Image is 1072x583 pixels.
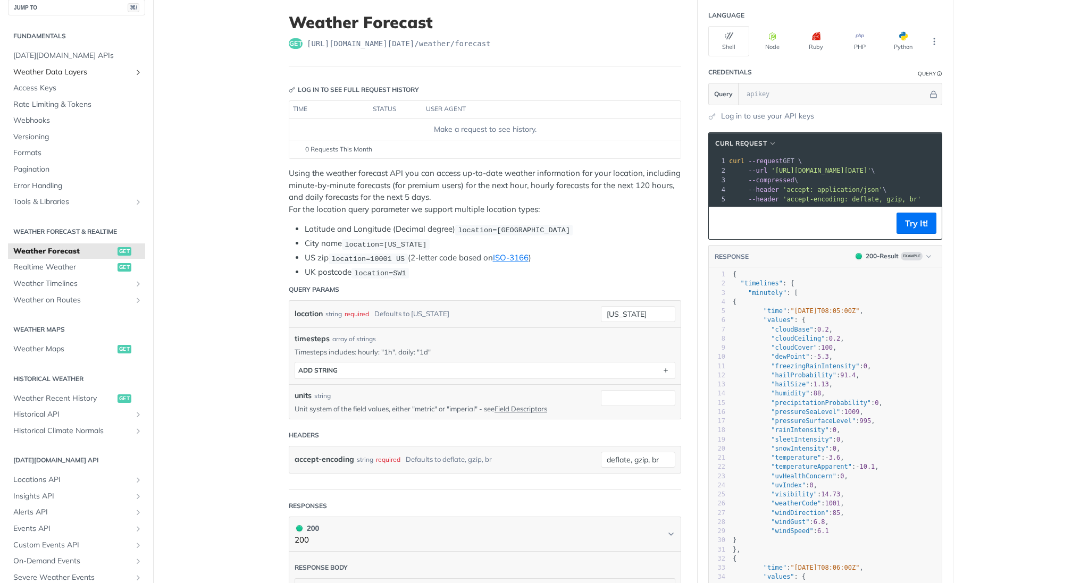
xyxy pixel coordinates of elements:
button: Show subpages for Severe Weather Events [134,573,143,582]
span: "pressureSurfaceLevel" [771,417,856,425]
span: { [733,298,736,306]
span: 0 [864,362,867,370]
span: : , [733,454,844,461]
div: 3 [709,289,725,298]
div: 30 [709,536,725,545]
span: Realtime Weather [13,262,115,273]
span: : , [733,344,836,351]
span: "weatherCode" [771,500,821,507]
span: 88 [814,390,821,397]
span: : , [733,564,864,571]
span: Insights API [13,491,131,502]
span: 0 [840,472,844,480]
span: : , [733,518,829,526]
span: location=SW1 [354,269,406,277]
span: get [118,345,131,353]
a: ISO-3166 [493,252,529,263]
span: 0 [836,436,840,443]
span: "hailProbability" [771,371,836,379]
span: : { [733,280,794,287]
div: Defaults to deflate, gzip, br [406,452,492,467]
a: Tools & LibrariesShow subpages for Tools & Libraries [8,194,145,210]
span: Webhooks [13,115,143,126]
svg: Chevron [667,530,675,538]
div: 6 [709,316,725,325]
span: Example [901,252,923,260]
span: 91.4 [840,371,856,379]
span: Locations API [13,475,131,485]
span: "uvHealthConcern" [771,472,836,480]
span: get [118,247,131,256]
span: Weather Forecast [13,246,115,257]
span: Tools & Libraries [13,197,131,207]
p: Using the weather forecast API you can access up-to-date weather information for your location, i... [289,167,681,215]
label: units [295,390,312,401]
span: Weather Timelines [13,278,131,289]
span: - [825,454,828,461]
span: "windDirection" [771,509,828,517]
span: "dewPoint" [771,353,809,360]
span: 0 [810,481,814,489]
span: 0 [875,399,878,407]
div: Log in to see full request history [289,85,419,95]
span: "cloudBase" [771,326,813,333]
span: "humidity" [771,390,809,397]
li: UK postcode [305,266,681,278]
span: - [856,463,859,470]
button: Show subpages for Alerts API [134,508,143,517]
th: time [289,101,369,118]
a: Historical Climate NormalsShow subpages for Historical Climate Normals [8,423,145,439]
div: required [376,452,400,467]
svg: More ellipsis [929,37,939,46]
span: : , [733,408,864,416]
span: : , [733,509,844,517]
label: accept-encoding [295,452,354,467]
span: 3.6 [829,454,841,461]
a: Webhooks [8,113,145,129]
span: "visibility" [771,491,817,498]
span: : , [733,472,848,480]
span: "values" [764,573,794,580]
button: Show subpages for Weather Timelines [134,280,143,288]
div: required [345,306,369,322]
a: Weather Data LayersShow subpages for Weather Data Layers [8,64,145,80]
div: 28 [709,518,725,527]
span: { [733,271,736,278]
span: cURL Request [715,139,767,148]
span: Historical API [13,409,131,420]
span: 0.2 [817,326,829,333]
div: 1 [709,270,725,279]
label: location [295,306,323,322]
div: 4 [709,298,725,307]
button: Ruby [795,26,836,56]
span: : , [733,353,833,360]
div: 13 [709,380,725,389]
span: [DATE][DOMAIN_NAME] APIs [13,50,143,61]
button: Show subpages for On-Demand Events [134,557,143,565]
span: "timelines" [740,280,782,287]
span: --header [748,186,779,193]
h2: [DATE][DOMAIN_NAME] API [8,455,145,465]
span: "precipitationProbability" [771,399,871,407]
span: Pagination [13,164,143,175]
button: Query [709,83,739,105]
span: "temperatureApparent" [771,463,852,470]
div: 24 [709,481,725,490]
div: 26 [709,499,725,508]
span: 10.1 [859,463,875,470]
div: Query Params [289,285,339,294]
div: 11 [709,362,725,371]
div: 27 [709,509,725,518]
div: 19 [709,435,725,444]
span: Historical Climate Normals [13,426,131,436]
div: 2 [709,279,725,288]
span: 1.13 [814,381,829,388]
span: 5.3 [817,353,829,360]
span: 0.2 [829,335,841,342]
span: 'accept-encoding: deflate, gzip, br' [783,196,921,203]
span: 6.1 [817,527,829,535]
a: Weather on RoutesShow subpages for Weather on Routes [8,292,145,308]
a: Access Keys [8,80,145,96]
span: "windSpeed" [771,527,813,535]
span: \ [729,186,886,193]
